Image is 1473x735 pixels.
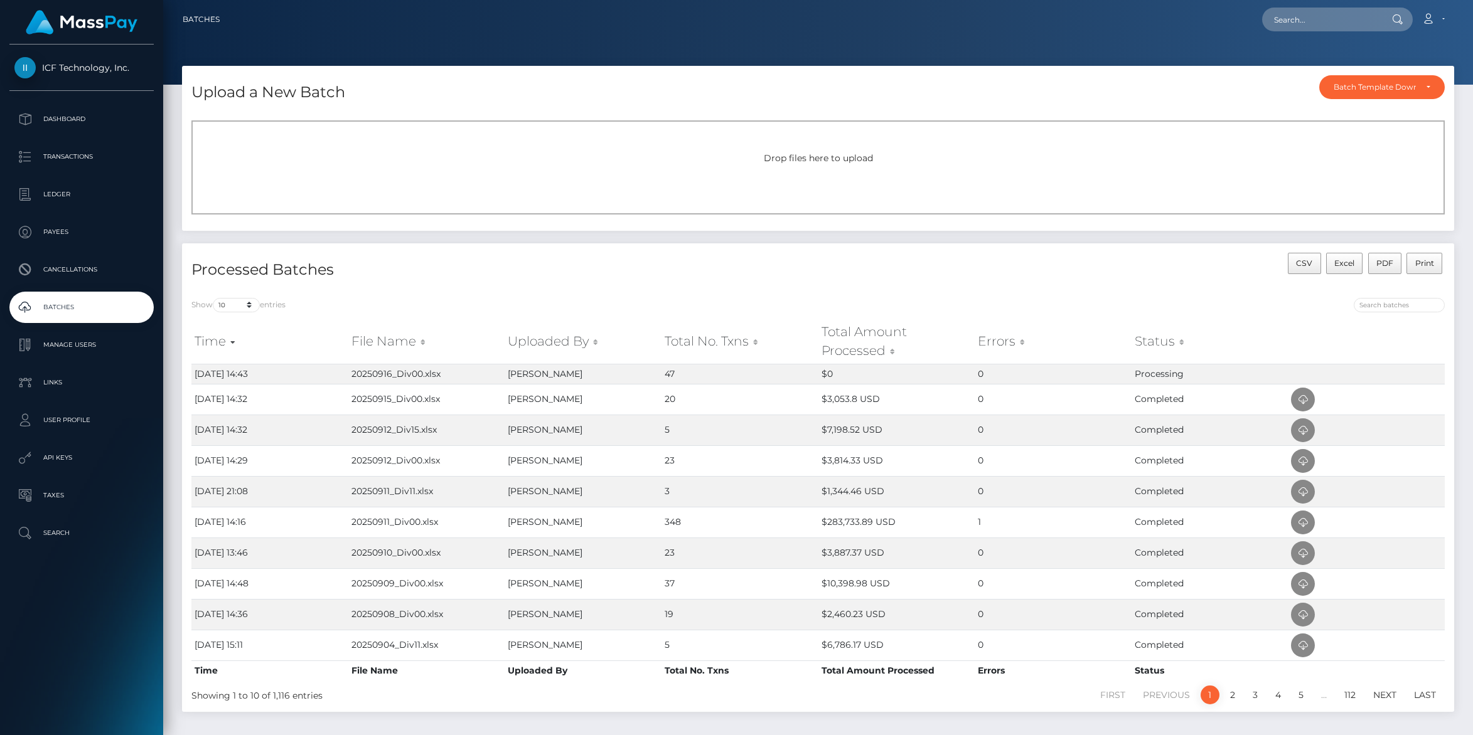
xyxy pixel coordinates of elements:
a: Batches [183,6,220,33]
a: Transactions [9,141,154,172]
p: Batches [14,298,149,317]
select: Showentries [213,298,260,312]
p: User Profile [14,411,149,430]
td: Completed [1132,537,1288,568]
td: 1 [975,507,1132,537]
a: Payees [9,216,154,248]
td: [PERSON_NAME] [505,476,662,507]
a: 5 [1292,685,1310,704]
button: Batch Template Download [1319,75,1445,99]
span: CSV [1296,258,1312,268]
td: 23 [662,537,818,568]
span: Excel [1334,258,1354,268]
td: [PERSON_NAME] [505,445,662,476]
td: [PERSON_NAME] [505,599,662,630]
td: [DATE] 14:32 [191,384,348,415]
td: Completed [1132,630,1288,660]
p: Manage Users [14,336,149,354]
td: 20250911_Div00.xlsx [348,507,505,537]
td: [DATE] 21:08 [191,476,348,507]
button: Excel [1326,253,1363,274]
a: Dashboard [9,103,154,135]
td: [DATE] 14:32 [191,415,348,445]
td: Processing [1132,364,1288,384]
a: Last [1407,685,1443,704]
input: Search... [1262,8,1380,31]
th: Uploaded By: activate to sort column ascending [505,319,662,364]
td: $2,460.23 USD [818,599,975,630]
a: Taxes [9,480,154,511]
td: Completed [1132,476,1288,507]
td: 23 [662,445,818,476]
td: 20250909_Div00.xlsx [348,568,505,599]
span: Print [1415,258,1434,268]
a: Links [9,367,154,398]
td: 0 [975,384,1132,415]
td: 0 [975,476,1132,507]
p: Ledger [14,185,149,204]
td: 0 [975,537,1132,568]
p: Links [14,373,149,392]
td: $7,198.52 USD [818,415,975,445]
td: Completed [1132,445,1288,476]
div: Showing 1 to 10 of 1,116 entries [191,684,703,702]
td: [PERSON_NAME] [505,537,662,568]
p: Transactions [14,147,149,166]
p: Cancellations [14,260,149,279]
th: Errors: activate to sort column ascending [975,319,1132,364]
a: Next [1366,685,1403,704]
td: 20250908_Div00.xlsx [348,599,505,630]
td: 37 [662,568,818,599]
th: File Name [348,660,505,680]
td: $1,344.46 USD [818,476,975,507]
td: [DATE] 13:46 [191,537,348,568]
td: 20250910_Div00.xlsx [348,537,505,568]
td: 0 [975,364,1132,384]
th: Total Amount Processed [818,660,975,680]
a: Batches [9,292,154,323]
input: Search batches [1354,298,1445,312]
th: Total No. Txns [662,660,818,680]
p: Dashboard [14,110,149,129]
td: [DATE] 14:48 [191,568,348,599]
th: Status [1132,660,1288,680]
span: ICF Technology, Inc. [9,62,154,73]
button: PDF [1368,253,1402,274]
td: Completed [1132,415,1288,445]
td: Completed [1132,568,1288,599]
td: 20 [662,384,818,415]
th: Total Amount Processed: activate to sort column ascending [818,319,975,364]
td: [PERSON_NAME] [505,568,662,599]
p: Taxes [14,486,149,505]
td: 0 [975,568,1132,599]
td: 0 [975,415,1132,445]
td: 5 [662,415,818,445]
td: 47 [662,364,818,384]
td: Completed [1132,507,1288,537]
td: [DATE] 14:16 [191,507,348,537]
td: $3,814.33 USD [818,445,975,476]
th: Time: activate to sort column ascending [191,319,348,364]
label: Show entries [191,298,286,312]
a: User Profile [9,405,154,436]
a: 112 [1337,685,1363,704]
td: 20250911_Div11.xlsx [348,476,505,507]
h4: Processed Batches [191,259,809,281]
td: [PERSON_NAME] [505,630,662,660]
td: 20250912_Div00.xlsx [348,445,505,476]
td: [DATE] 14:29 [191,445,348,476]
a: Ledger [9,179,154,210]
span: PDF [1376,258,1393,268]
td: $283,733.89 USD [818,507,975,537]
th: File Name: activate to sort column ascending [348,319,505,364]
td: $10,398.98 USD [818,568,975,599]
td: Completed [1132,599,1288,630]
h4: Upload a New Batch [191,82,345,103]
td: 3 [662,476,818,507]
a: 3 [1246,685,1265,704]
td: 0 [975,630,1132,660]
th: Time [191,660,348,680]
td: $0 [818,364,975,384]
p: Payees [14,223,149,241]
a: Cancellations [9,254,154,285]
